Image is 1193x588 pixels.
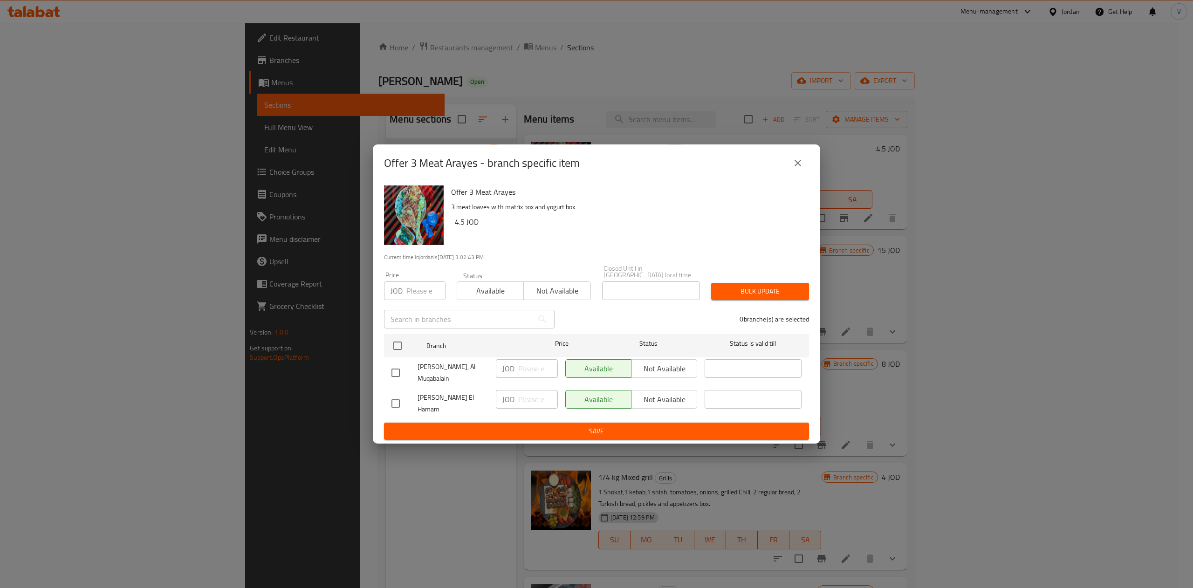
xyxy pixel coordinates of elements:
button: close [787,152,809,174]
button: Save [384,423,809,440]
p: JOD [502,394,514,405]
p: JOD [391,285,403,296]
span: Price [531,338,593,349]
h6: 4.5 JOD [455,215,802,228]
span: Save [391,425,802,437]
p: 3 meat loaves with matrix box and yogurt box [451,201,802,213]
p: 0 branche(s) are selected [740,315,809,324]
input: Search in branches [384,310,533,328]
h2: Offer 3 Meat Arayes - branch specific item [384,156,580,171]
button: Available [457,281,524,300]
input: Please enter price [518,390,558,409]
button: Not available [523,281,590,300]
input: Please enter price [406,281,446,300]
h6: Offer 3 Meat Arayes [451,185,802,198]
button: Bulk update [711,283,809,300]
span: [PERSON_NAME] El Hamam [418,392,488,415]
span: Not available [528,284,587,298]
span: Status is valid till [705,338,802,349]
span: Status [600,338,697,349]
p: Current time in Jordan is [DATE] 3:02:43 PM [384,253,809,261]
img: Offer 3 Meat Arayes [384,185,444,245]
span: [PERSON_NAME], Al Muqabalain [418,361,488,384]
span: Branch [426,340,523,352]
span: Available [461,284,520,298]
p: JOD [502,363,514,374]
span: Bulk update [719,286,802,297]
input: Please enter price [518,359,558,378]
